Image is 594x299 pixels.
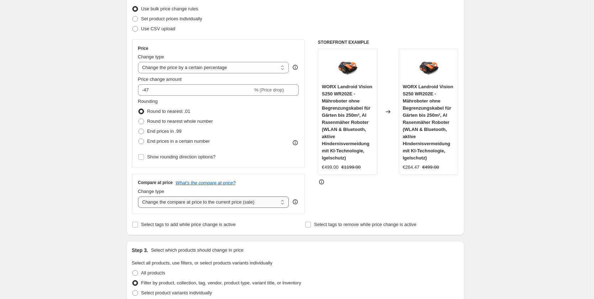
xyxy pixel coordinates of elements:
span: Select tags to add while price change is active [141,222,236,227]
h3: Price [138,46,148,51]
h2: Step 3. [132,247,148,254]
span: Filter by product, collection, tag, vendor, product type, variant title, or inventory [141,280,301,285]
strike: €499.00 [422,164,439,171]
span: Set product prices individually [141,16,202,21]
span: % (Price drop) [254,87,284,93]
span: Round to nearest .01 [147,109,190,114]
span: All products [141,270,165,276]
span: Select all products, use filters, or select products variants individually [132,260,272,266]
img: 61N4JWCqo0L_80x.jpg [414,53,443,81]
img: 61N4JWCqo0L_80x.jpg [333,53,362,81]
strike: €1199.00 [341,164,361,171]
span: End prices in a certain number [147,138,210,144]
div: help [292,64,299,71]
span: Change type [138,189,164,194]
span: Rounding [138,99,158,104]
span: Round to nearest whole number [147,119,213,124]
span: WORX Landroid Vision S250 WR202E - Mähroboter ohne Begrenzungskabel für Gärten bis 250m², AI Rase... [403,84,453,161]
span: WORX Landroid Vision S250 WR202E - Mähroboter ohne Begrenzungskabel für Gärten bis 250m², AI Rase... [322,84,372,161]
span: Use bulk price change rules [141,6,198,11]
h3: Compare at price [138,180,173,185]
span: Select product variants individually [141,290,212,295]
span: Use CSV upload [141,26,175,31]
span: Select tags to remove while price change is active [314,222,417,227]
span: End prices in .99 [147,128,182,134]
p: Select which products should change in price [151,247,243,254]
div: €499.00 [322,164,339,171]
div: €264.47 [403,164,419,171]
button: What's the compare at price? [176,180,236,185]
span: Show rounding direction options? [147,154,216,159]
span: Price change amount [138,77,182,82]
div: help [292,198,299,205]
h6: STOREFRONT EXAMPLE [318,40,458,45]
span: Change type [138,54,164,59]
input: -15 [138,84,253,96]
